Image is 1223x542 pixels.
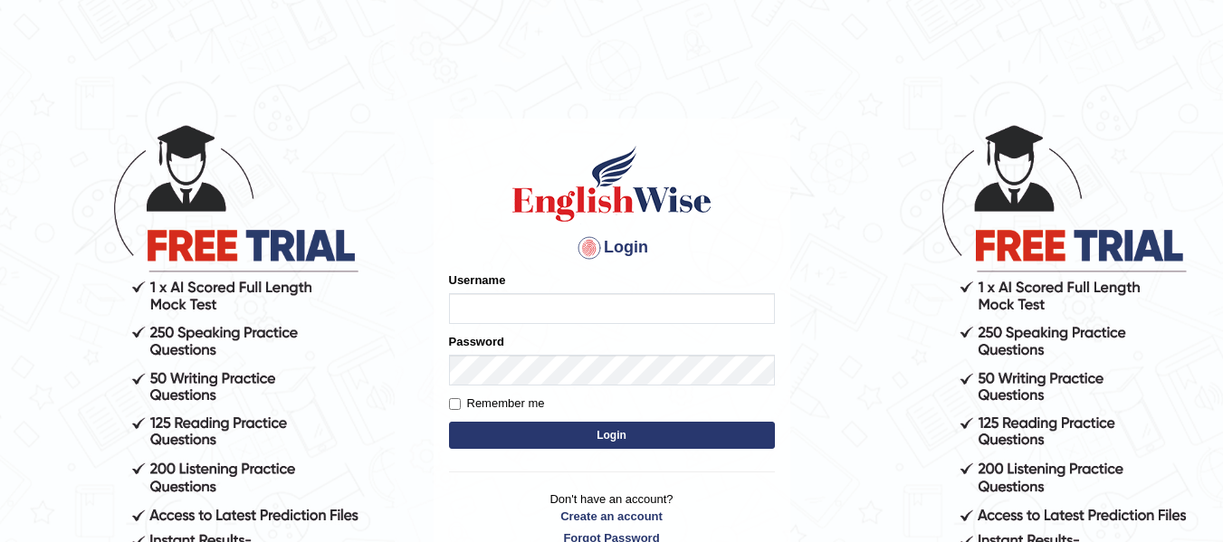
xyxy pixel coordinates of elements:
label: Username [449,271,506,289]
input: Remember me [449,398,461,410]
button: Login [449,422,775,449]
label: Password [449,333,504,350]
label: Remember me [449,395,545,413]
img: Logo of English Wise sign in for intelligent practice with AI [509,143,715,224]
a: Create an account [449,508,775,525]
h4: Login [449,233,775,262]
